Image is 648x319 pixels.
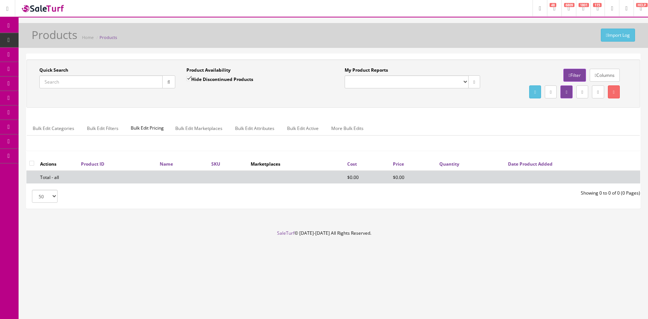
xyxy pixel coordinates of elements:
th: Actions [37,157,78,170]
a: Product ID [81,161,104,167]
td: Total - all [37,171,78,183]
label: Product Availability [186,67,231,74]
span: 6809 [564,3,574,7]
a: SKU [211,161,220,167]
img: SaleTurf [21,3,65,13]
label: My Product Reports [345,67,388,74]
span: HELP [636,3,648,7]
a: Cost [347,161,357,167]
a: Filter [563,69,586,82]
a: Bulk Edit Marketplaces [169,121,228,136]
a: Bulk Edit Filters [81,121,124,136]
a: SaleTurf [277,230,294,236]
h1: Products [32,29,77,41]
input: Hide Discontinued Products [186,76,191,81]
a: Bulk Edit Active [281,121,325,136]
a: Home [82,35,94,40]
label: Quick Search [39,67,68,74]
input: Search [39,75,163,88]
a: Columns [590,69,620,82]
div: Showing 0 to 0 of 0 (0 Pages) [333,190,646,196]
span: 1801 [579,3,589,7]
td: $0.00 [344,171,390,183]
span: 115 [593,3,602,7]
label: Hide Discontinued Products [186,75,253,83]
a: Quantity [439,161,459,167]
a: Import Log [601,29,635,42]
a: More Bulk Edits [325,121,369,136]
a: Name [160,161,173,167]
a: Bulk Edit Categories [27,121,80,136]
span: 48 [550,3,556,7]
a: Bulk Edit Attributes [229,121,280,136]
a: Price [393,161,404,167]
a: Date Product Added [508,161,553,167]
td: $0.00 [390,171,436,183]
span: Bulk Edit Pricing [125,121,169,135]
th: Marketplaces [248,157,344,170]
a: Products [100,35,117,40]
